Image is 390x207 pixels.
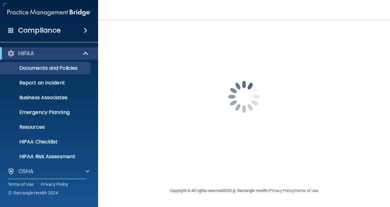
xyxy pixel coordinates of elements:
[7,168,89,175] a: OSHA
[4,95,88,101] p: Business Associates
[18,26,61,35] h4: Compliance
[4,154,88,160] p: HIPAA Risk Assessment
[18,50,34,57] p: HIPAA
[4,65,88,71] p: Documents and Policies
[295,188,318,193] a: Terms of Use
[18,168,34,175] p: OSHA
[4,124,88,130] p: Resources
[7,6,91,19] img: PMB logo
[269,188,293,193] a: Privacy Policy
[213,66,275,127] img: spinner.e123f6fc.gif
[7,50,89,57] a: HIPAA
[41,181,68,187] a: Privacy Policy
[132,181,356,201] div: Copyright © All rights reserved 2025 @ Rectangle Health | |
[4,80,88,86] p: Report an Incident
[4,139,88,145] p: HIPAA Checklist
[4,109,88,115] p: Emergency Planning
[8,181,33,187] a: Terms of Use
[8,190,58,196] span: Ⓒ Rectangle Health 2024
